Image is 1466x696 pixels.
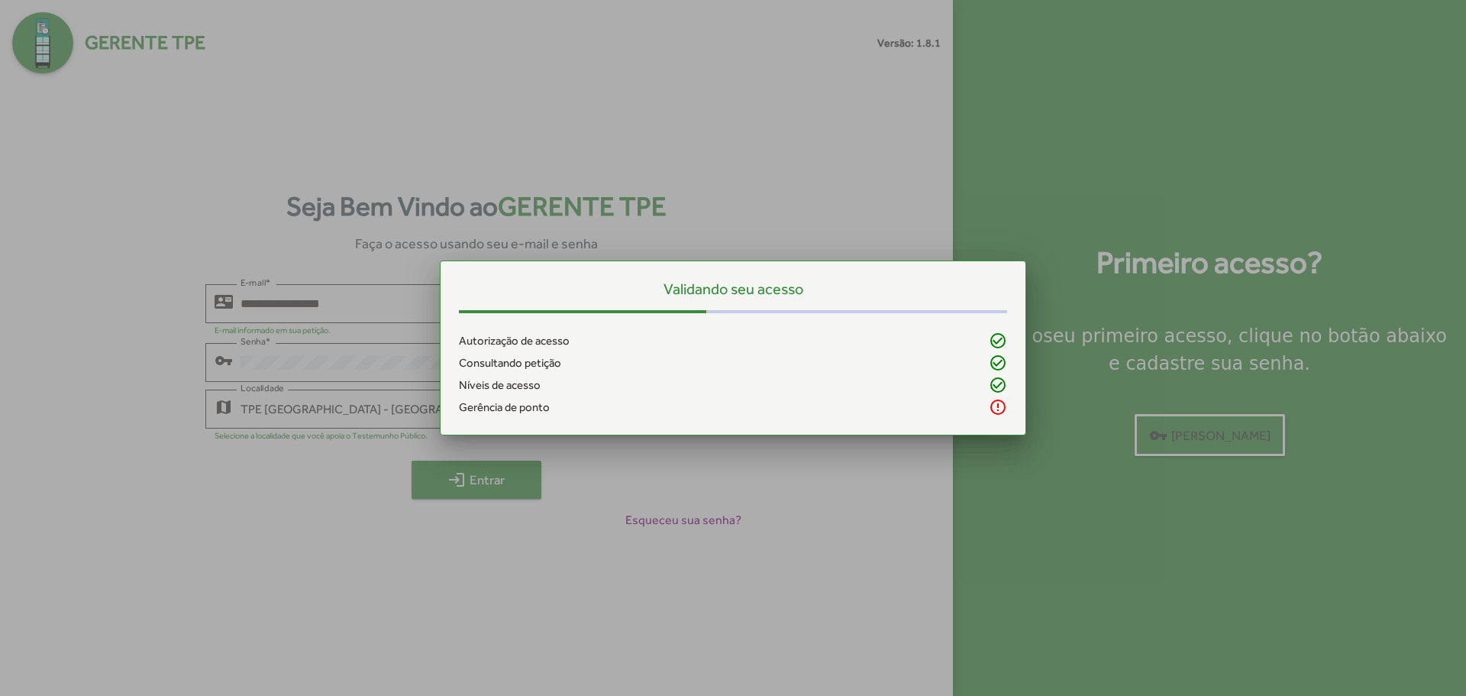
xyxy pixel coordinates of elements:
[459,332,570,350] span: Autorização de acesso
[989,376,1007,394] mat-icon: check_circle_outline
[459,354,561,372] span: Consultando petição
[459,377,541,394] span: Níveis de acesso
[989,332,1007,350] mat-icon: check_circle_outline
[459,280,1007,298] h5: Validando seu acesso
[989,354,1007,372] mat-icon: check_circle_outline
[459,399,550,416] span: Gerência de ponto
[989,398,1007,416] mat-icon: error_outline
